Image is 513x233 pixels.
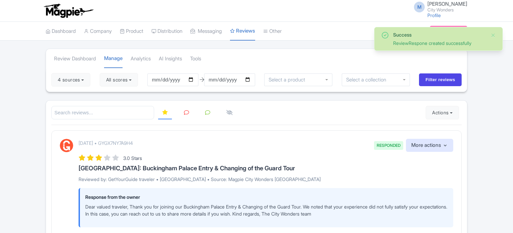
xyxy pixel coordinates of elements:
input: Select a collection [346,77,391,83]
a: Company [84,22,112,41]
a: Reviews [230,22,255,41]
img: GetYourGuide Logo [60,139,73,152]
p: [DATE] • GYGX7NY7A9H4 [79,139,133,147]
button: More actions [406,139,453,152]
span: [PERSON_NAME] [427,1,467,7]
input: Filter reviews [419,73,462,86]
h3: [GEOGRAPHIC_DATA]: Buckingham Palace Entry & Changing of the Guard Tour [79,165,453,172]
a: Product [120,22,143,41]
a: M [PERSON_NAME] City Wonders [410,1,467,12]
a: Tools [190,50,201,68]
p: Dear valued traveler, Thank you for joining our Buckingham Palace Entry & Changing of the Guard T... [85,203,448,217]
input: Select a product [269,77,309,83]
a: Manage [104,49,123,68]
button: Close [491,31,496,39]
a: Messaging [190,22,222,41]
button: 4 sources [51,73,90,86]
div: ReviewRespone created successfully [393,40,485,47]
button: Actions [426,106,459,119]
a: AI Insights [159,50,182,68]
input: Search reviews... [51,106,154,120]
span: M [414,2,425,12]
span: RESPONDED [374,141,403,150]
div: Success [393,31,485,38]
a: Distribution [151,22,182,41]
a: Review Dashboard [54,50,96,68]
p: Response from the owner [85,193,448,200]
a: Profile [427,12,441,18]
span: 3.0 Stars [123,155,142,161]
a: Analytics [131,50,151,68]
a: Subscription [430,26,467,36]
p: Reviewed by: GetYourGuide traveler • [GEOGRAPHIC_DATA] • Source: Magpie City Wonders [GEOGRAPHIC_... [79,176,453,183]
button: All scores [100,73,138,86]
a: Other [263,22,282,41]
a: Dashboard [46,22,76,41]
small: City Wonders [427,8,467,12]
img: logo-ab69f6fb50320c5b225c76a69d11143b.png [42,3,94,18]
